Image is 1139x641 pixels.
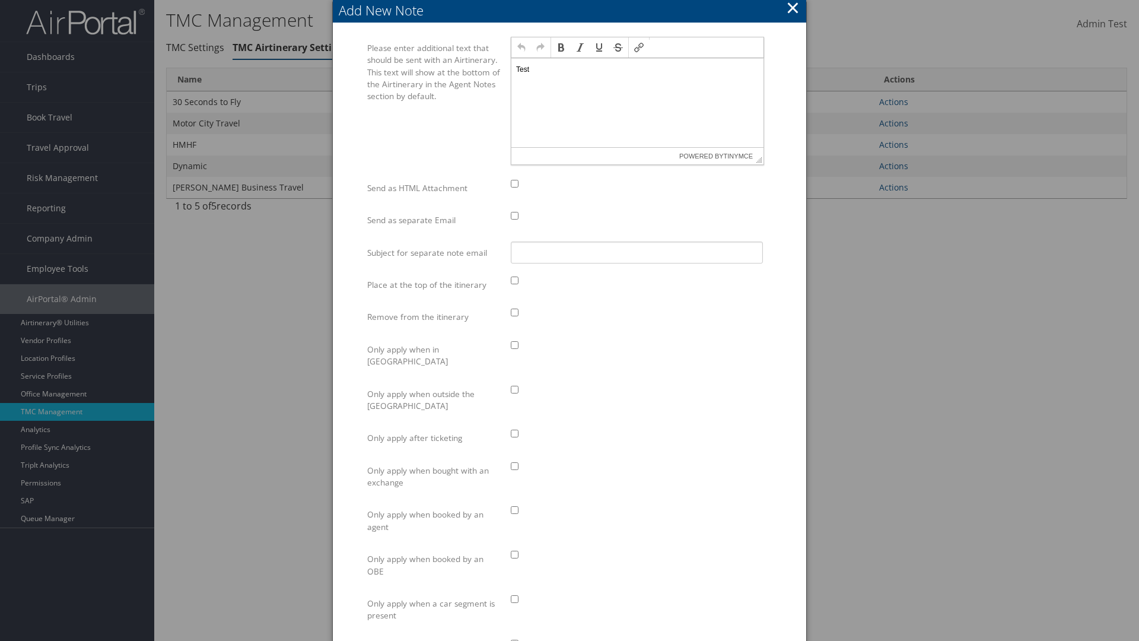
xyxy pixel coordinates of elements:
[367,383,502,418] label: Only apply when outside the [GEOGRAPHIC_DATA]
[571,39,589,56] div: Italic
[367,548,502,583] label: Only apply when booked by an OBE
[367,459,502,494] label: Only apply when bought with an exchange
[532,39,549,56] div: Redo
[367,209,502,231] label: Send as separate Email
[552,39,570,56] div: Bold
[367,37,502,108] label: Please enter additional text that should be sent with an Airtinerary. This text will show at the ...
[367,338,502,373] label: Only apply when in [GEOGRAPHIC_DATA]
[590,39,608,56] div: Underline
[367,427,502,449] label: Only apply after ticketing
[511,58,763,147] iframe: Rich Text Area. Press ALT-F9 for menu. Press ALT-F10 for toolbar. Press ALT-0 for help
[367,177,502,199] label: Send as HTML Attachment
[630,39,648,56] div: Insert/edit link
[367,306,502,328] label: Remove from the itinerary
[367,592,502,627] label: Only apply when a car segment is present
[367,242,502,264] label: Subject for separate note email
[724,153,753,160] a: tinymce
[367,503,502,538] label: Only apply when booked by an agent
[367,274,502,296] label: Place at the top of the itinerary
[513,39,530,56] div: Undo
[609,39,627,56] div: Strikethrough
[679,148,753,164] span: Powered by
[339,1,806,20] div: Add New Note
